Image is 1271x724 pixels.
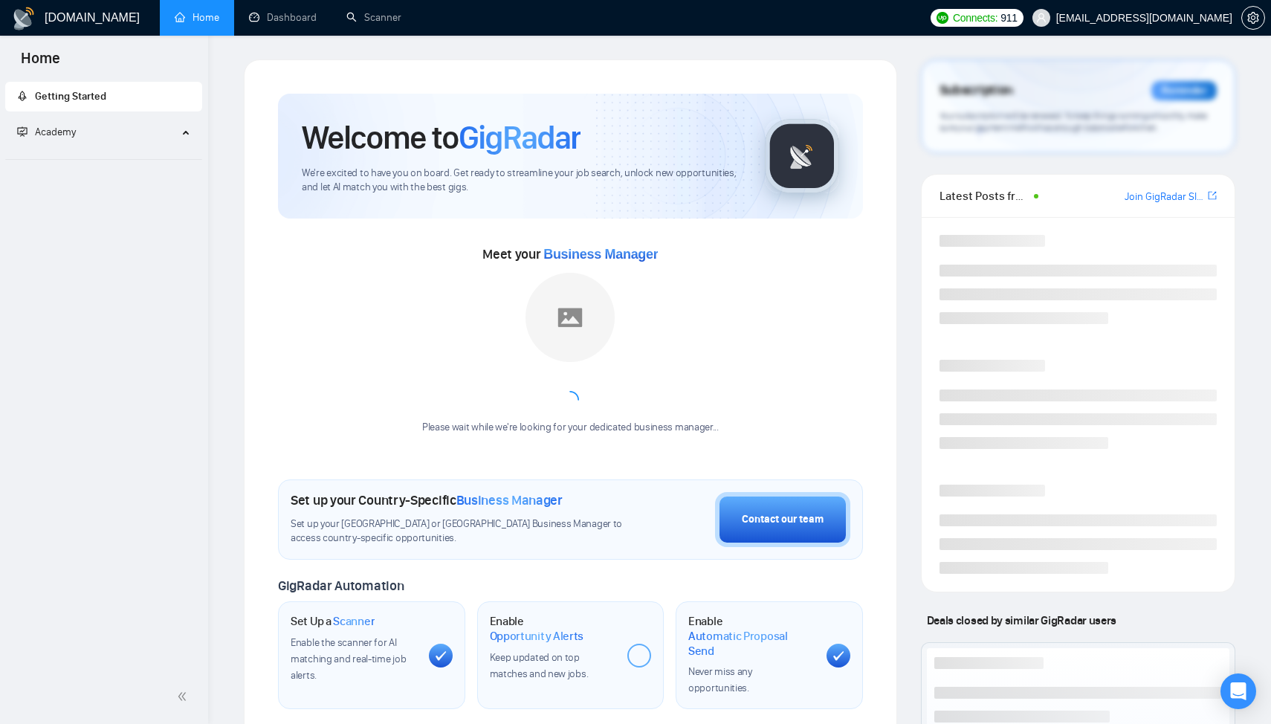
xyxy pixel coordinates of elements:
[765,119,839,193] img: gigradar-logo.png
[921,607,1122,633] span: Deals closed by similar GigRadar users
[456,492,563,508] span: Business Manager
[715,492,850,547] button: Contact our team
[249,11,317,24] a: dashboardDashboard
[5,82,202,111] li: Getting Started
[1241,6,1265,30] button: setting
[490,614,616,643] h1: Enable
[939,187,1029,205] span: Latest Posts from the GigRadar Community
[1208,190,1217,201] span: export
[688,614,815,658] h1: Enable
[278,578,404,594] span: GigRadar Automation
[9,48,72,79] span: Home
[482,246,658,262] span: Meet your
[291,492,563,508] h1: Set up your Country-Specific
[413,421,728,435] div: Please wait while we're looking for your dedicated business manager...
[291,614,375,629] h1: Set Up a
[17,91,28,101] span: rocket
[291,517,627,546] span: Set up your [GEOGRAPHIC_DATA] or [GEOGRAPHIC_DATA] Business Manager to access country-specific op...
[937,12,948,24] img: upwork-logo.png
[742,511,824,528] div: Contact our team
[5,153,202,163] li: Academy Homepage
[302,117,580,158] h1: Welcome to
[525,273,615,362] img: placeholder.png
[1241,12,1265,24] a: setting
[939,78,1013,103] span: Subscription
[175,11,219,24] a: homeHome
[346,11,401,24] a: searchScanner
[490,629,584,644] span: Opportunity Alerts
[1000,10,1017,26] span: 911
[17,126,76,138] span: Academy
[688,629,815,658] span: Automatic Proposal Send
[1242,12,1264,24] span: setting
[490,651,589,680] span: Keep updated on top matches and new jobs.
[1036,13,1047,23] span: user
[459,117,580,158] span: GigRadar
[1220,673,1256,709] div: Open Intercom Messenger
[560,390,580,410] span: loading
[543,247,658,262] span: Business Manager
[688,665,752,694] span: Never miss any opportunities.
[302,167,741,195] span: We're excited to have you on board. Get ready to streamline your job search, unlock new opportuni...
[333,614,375,629] span: Scanner
[291,636,406,682] span: Enable the scanner for AI matching and real-time job alerts.
[1208,189,1217,203] a: export
[12,7,36,30] img: logo
[35,90,106,103] span: Getting Started
[35,126,76,138] span: Academy
[953,10,997,26] span: Connects:
[939,110,1207,134] span: Your subscription will be renewed. To keep things running smoothly, make sure your payment method...
[177,689,192,704] span: double-left
[1125,189,1205,205] a: Join GigRadar Slack Community
[17,126,28,137] span: fund-projection-screen
[1151,81,1217,100] div: Reminder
